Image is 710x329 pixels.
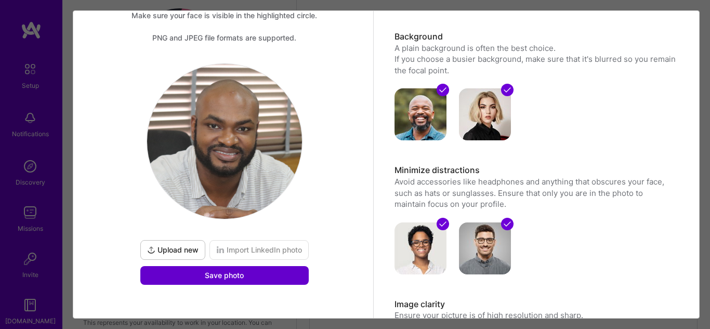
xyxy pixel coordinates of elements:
[209,240,309,260] button: Import LinkedIn photo
[395,310,676,321] p: Ensure your picture is of high resolution and sharp.
[395,176,676,209] p: Avoid accessories like headphones and anything that obscures your face, such as hats or sunglasse...
[395,43,676,54] div: A plain background is often the best choice.
[147,246,155,254] i: icon UploadDark
[84,10,365,20] div: Make sure your face is visible in the highlighted circle.
[395,31,676,43] h3: Background
[395,299,676,310] h3: Image clarity
[140,240,205,260] button: Upload new
[395,165,676,176] h3: Minimize distractions
[147,245,199,255] span: Upload new
[205,270,244,281] span: Save photo
[216,246,225,254] i: icon LinkedInDarkV2
[459,222,511,274] img: avatar
[138,63,311,285] div: logoUpload newImport LinkedIn photoSave photo
[140,266,309,285] button: Save photo
[459,88,511,140] img: avatar
[84,33,365,43] div: PNG and JPEG file formats are supported.
[147,64,302,219] img: logo
[395,222,446,274] img: avatar
[395,88,446,140] img: avatar
[216,245,302,255] span: Import LinkedIn photo
[395,54,676,76] div: If you choose a busier background, make sure that it's blurred so you remain the focal point.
